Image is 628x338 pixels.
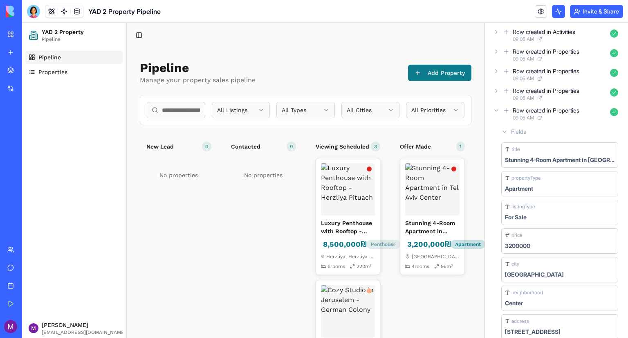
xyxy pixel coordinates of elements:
span: YAD 2 Property Pipeline [88,7,161,16]
span: 09:05 AM [513,95,534,101]
div: For Sale [505,213,527,221]
span: 220 m² [334,240,349,247]
div: Center [505,299,523,307]
h1: Pipeline [118,38,233,52]
span: 09:05 AM [513,75,534,82]
span: price [511,232,523,239]
div: Row created in Activities [513,28,575,36]
span: Herzliya, Herzliya Pituach [304,230,353,237]
h2: New Lead [124,119,152,128]
button: Add Property [386,42,449,58]
p: Manage your property sales pipeline [118,52,233,62]
div: Apartment [505,185,533,193]
div: Row created in Properties [513,106,579,115]
span: [GEOGRAPHIC_DATA] [390,230,437,237]
span: 09:05 AM [513,56,534,62]
img: ACg8ocJ5dS_SD4aiT6pc66Op_BFCOVyK9tJqqldCFm-3G8XxTKcTBA=s96-c [7,300,16,310]
span: 09:05 AM [513,115,534,121]
img: logo [6,6,56,17]
span: 3 [349,119,358,128]
h3: Stunning 4-Room Apartment in [GEOGRAPHIC_DATA] [383,196,437,212]
span: Pipeline [16,30,39,38]
span: Pipeline [20,13,62,20]
button: [PERSON_NAME][EMAIL_ADDRESS][DOMAIN_NAME] [3,299,101,312]
span: 95 m² [419,240,431,247]
span: [PERSON_NAME] [20,298,66,306]
span: ‏3,200,000 ‏₪ [383,216,428,227]
span: address [511,318,529,324]
a: Pipeline [3,28,101,41]
div: [GEOGRAPHIC_DATA] [505,270,564,279]
span: 0 [180,119,189,128]
h2: Offer Made [378,119,409,128]
span: listingType [511,203,535,210]
span: city [511,261,519,267]
span: [EMAIL_ADDRESS][DOMAIN_NAME] [20,306,104,313]
div: Row created in Properties [513,47,579,56]
h2: Contacted [209,119,238,128]
span: Fields [511,128,526,136]
div: No properties [209,135,274,169]
a: Properties [3,43,101,56]
span: 09:05 AM [513,36,534,43]
div: No properties [124,135,189,169]
span: Properties [16,45,45,53]
span: propertyType [511,175,541,181]
img: Cozy Studio in Jerusalem - German Colony [299,262,353,315]
span: neighborhood [511,289,543,296]
span: 6 rooms [305,240,323,247]
div: Penthouse [344,217,378,226]
h2: Viewing Scheduled [294,119,347,128]
span: 0 [265,119,274,128]
h3: Luxury Penthouse with Rooftop - Herzliya Pituach [299,196,353,212]
img: Luxury Penthouse with Rooftop - Herzliya Pituach [299,140,353,193]
span: YAD 2 Property [20,5,62,13]
span: 4 rooms [390,240,407,247]
span: 1 [434,119,443,128]
img: ACg8ocJ5dS_SD4aiT6pc66Op_BFCOVyK9tJqqldCFm-3G8XxTKcTBA=s96-c [4,320,17,333]
img: Stunning 4-Room Apartment in Tel Aviv Center [383,140,437,193]
button: Invite & Share [570,5,623,18]
div: Stunning 4-Room Apartment in [GEOGRAPHIC_DATA] [505,156,615,164]
div: 3200000 [505,242,530,250]
span: title [511,146,520,153]
div: [STREET_ADDRESS] [505,328,561,336]
span: ‏8,500,000 ‏₪ [299,216,344,227]
div: Row created in Properties [513,87,579,95]
div: Row created in Properties [513,67,579,75]
div: Apartment [428,217,463,226]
